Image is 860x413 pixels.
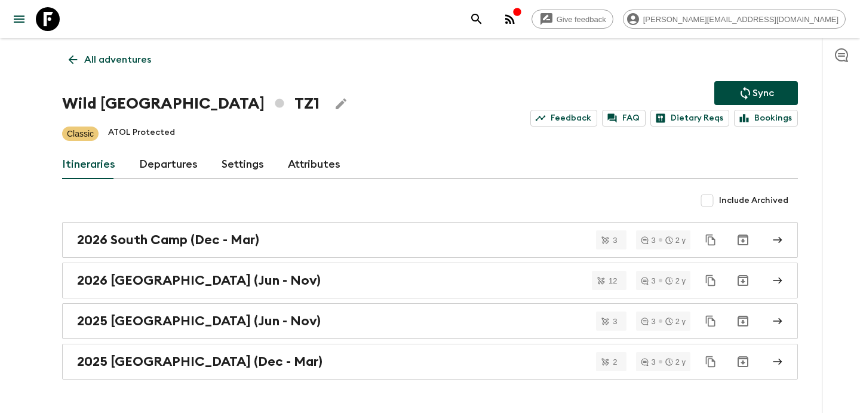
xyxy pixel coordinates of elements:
[222,150,264,179] a: Settings
[731,228,755,252] button: Archive
[731,350,755,374] button: Archive
[606,236,624,244] span: 3
[62,263,798,298] a: 2026 [GEOGRAPHIC_DATA] (Jun - Nov)
[465,7,489,31] button: search adventures
[77,273,321,288] h2: 2026 [GEOGRAPHIC_DATA] (Jun - Nov)
[62,150,115,179] a: Itineraries
[532,10,613,29] a: Give feedback
[139,150,198,179] a: Departures
[714,81,798,105] button: Sync adventure departures to the booking engine
[62,303,798,339] a: 2025 [GEOGRAPHIC_DATA] (Jun - Nov)
[752,86,774,100] p: Sync
[606,358,624,366] span: 2
[550,15,613,24] span: Give feedback
[606,318,624,325] span: 3
[530,110,597,127] a: Feedback
[731,309,755,333] button: Archive
[650,110,729,127] a: Dietary Reqs
[623,10,846,29] div: [PERSON_NAME][EMAIL_ADDRESS][DOMAIN_NAME]
[700,229,721,251] button: Duplicate
[67,128,94,140] p: Classic
[77,232,259,248] h2: 2026 South Camp (Dec - Mar)
[700,270,721,291] button: Duplicate
[7,7,31,31] button: menu
[665,358,686,366] div: 2 y
[734,110,798,127] a: Bookings
[641,358,655,366] div: 3
[62,222,798,258] a: 2026 South Camp (Dec - Mar)
[665,318,686,325] div: 2 y
[602,110,646,127] a: FAQ
[84,53,151,67] p: All adventures
[77,354,322,369] h2: 2025 [GEOGRAPHIC_DATA] (Dec - Mar)
[731,269,755,292] button: Archive
[77,313,321,329] h2: 2025 [GEOGRAPHIC_DATA] (Jun - Nov)
[665,236,686,244] div: 2 y
[641,318,655,325] div: 3
[288,150,340,179] a: Attributes
[641,277,655,285] div: 3
[700,351,721,372] button: Duplicate
[62,48,158,72] a: All adventures
[719,195,788,207] span: Include Archived
[641,236,655,244] div: 3
[700,310,721,332] button: Duplicate
[62,344,798,380] a: 2025 [GEOGRAPHIC_DATA] (Dec - Mar)
[637,15,845,24] span: [PERSON_NAME][EMAIL_ADDRESS][DOMAIN_NAME]
[329,92,353,116] button: Edit Adventure Title
[62,92,320,116] h1: Wild [GEOGRAPHIC_DATA] TZ1
[665,277,686,285] div: 2 y
[108,127,175,141] p: ATOL Protected
[601,277,624,285] span: 12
